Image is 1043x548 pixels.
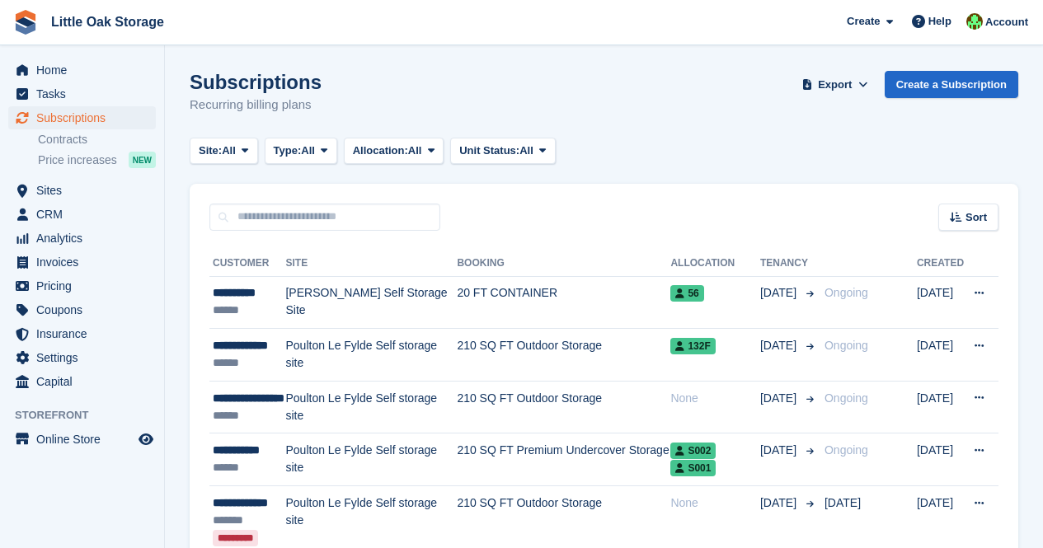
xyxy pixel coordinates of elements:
span: Account [985,14,1028,30]
td: [DATE] [917,276,964,329]
a: Create a Subscription [885,71,1018,98]
td: 210 SQ FT Outdoor Storage [457,381,670,433]
a: menu [8,179,156,202]
th: Created [917,251,964,277]
span: [DATE] [760,494,800,512]
td: Poulton Le Fylde Self storage site [285,433,457,486]
span: Site: [199,143,222,159]
span: 132F [670,338,715,354]
button: Site: All [190,138,258,165]
div: None [670,390,760,407]
span: Home [36,59,135,82]
a: menu [8,346,156,369]
span: S002 [670,443,716,459]
th: Booking [457,251,670,277]
a: menu [8,59,156,82]
a: menu [8,106,156,129]
span: All [408,143,422,159]
span: Type: [274,143,302,159]
td: [PERSON_NAME] Self Storage Site [285,276,457,329]
button: Export [799,71,872,98]
span: Sites [36,179,135,202]
th: Tenancy [760,251,818,277]
span: Unit Status: [459,143,519,159]
span: All [519,143,533,159]
th: Site [285,251,457,277]
button: Allocation: All [344,138,444,165]
span: Export [818,77,852,93]
td: [DATE] [917,381,964,433]
span: Online Store [36,428,135,451]
a: Little Oak Storage [45,8,171,35]
a: menu [8,370,156,393]
td: [DATE] [917,433,964,486]
td: 20 FT CONTAINER [457,276,670,329]
td: Poulton Le Fylde Self storage site [285,329,457,382]
a: menu [8,428,156,451]
h1: Subscriptions [190,71,322,93]
span: [DATE] [760,337,800,354]
span: Analytics [36,227,135,250]
a: menu [8,322,156,345]
button: Unit Status: All [450,138,555,165]
span: Coupons [36,298,135,321]
span: Tasks [36,82,135,105]
span: Storefront [15,407,164,424]
span: Sort [965,209,987,226]
th: Customer [209,251,285,277]
a: Contracts [38,132,156,148]
button: Type: All [265,138,337,165]
div: None [670,494,760,512]
span: Create [847,13,880,30]
span: [DATE] [760,390,800,407]
span: 56 [670,285,703,302]
span: Insurance [36,322,135,345]
span: Allocation: [353,143,408,159]
span: All [301,143,315,159]
span: [DATE] [760,284,800,302]
a: menu [8,203,156,226]
a: menu [8,82,156,105]
span: [DATE] [760,442,800,459]
th: Allocation [670,251,760,277]
a: menu [8,274,156,297]
a: menu [8,227,156,250]
span: Help [928,13,951,30]
span: Ongoing [825,391,868,405]
span: Pricing [36,274,135,297]
span: Capital [36,370,135,393]
span: Ongoing [825,443,868,457]
span: All [222,143,236,159]
td: 210 SQ FT Outdoor Storage [457,329,670,382]
td: Poulton Le Fylde Self storage site [285,381,457,433]
span: Subscriptions [36,106,135,129]
td: 210 SQ FT Premium Undercover Storage [457,433,670,486]
a: menu [8,298,156,321]
span: Ongoing [825,339,868,352]
img: stora-icon-8386f47178a22dfd0bd8f6a31ec36ba5ce8667c1dd55bd0f319d3a0aa187defe.svg [13,10,38,35]
span: CRM [36,203,135,226]
span: S001 [670,460,716,476]
a: Price increases NEW [38,151,156,169]
span: [DATE] [825,496,861,509]
a: Preview store [136,429,156,449]
span: Settings [36,346,135,369]
span: Invoices [36,251,135,274]
td: [DATE] [917,329,964,382]
span: Price increases [38,152,117,168]
img: Michael Aujla [966,13,983,30]
span: Ongoing [825,286,868,299]
a: menu [8,251,156,274]
p: Recurring billing plans [190,96,322,115]
div: NEW [129,152,156,168]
